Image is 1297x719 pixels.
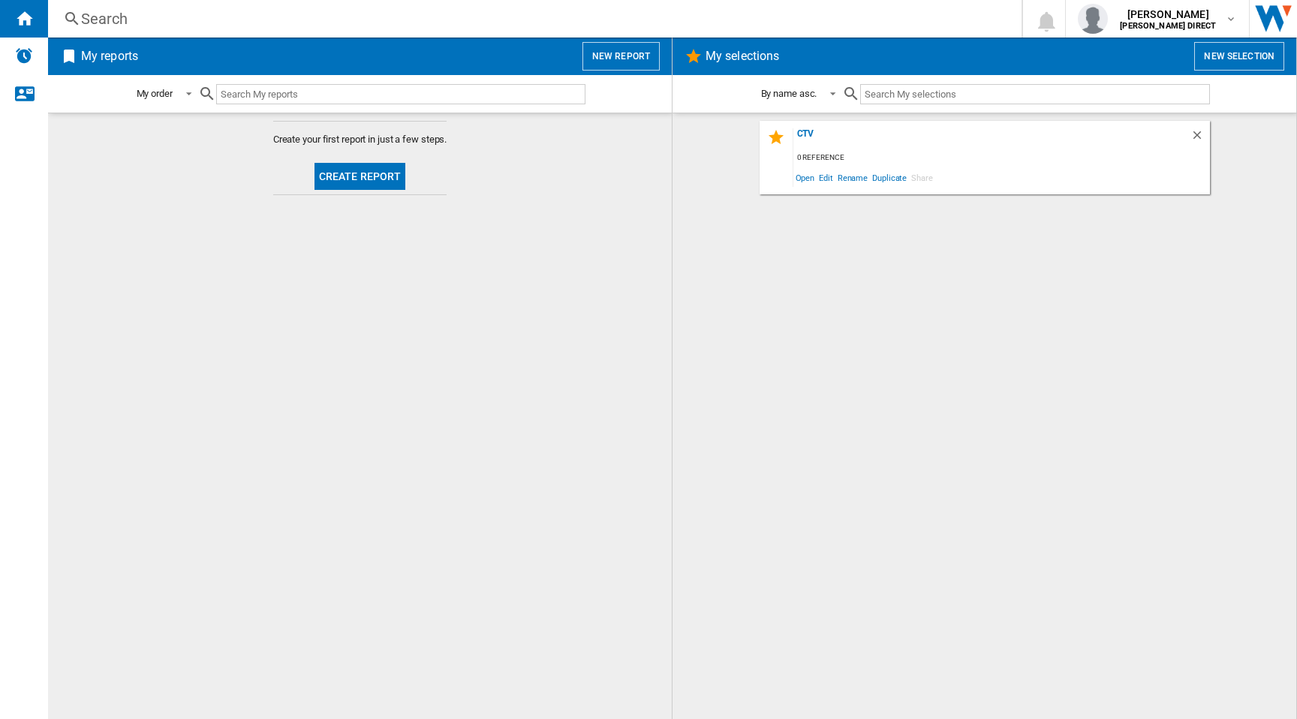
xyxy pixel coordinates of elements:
div: Search [81,8,983,29]
button: New selection [1194,42,1284,71]
div: By name asc. [761,88,817,99]
span: Create your first report in just a few steps. [273,133,447,146]
div: Delete [1190,128,1210,149]
span: Rename [835,167,870,188]
div: 0 reference [793,149,1210,167]
span: [PERSON_NAME] [1120,7,1216,22]
span: Edit [817,167,835,188]
b: [PERSON_NAME] DIRECT [1120,21,1216,31]
input: Search My selections [860,84,1209,104]
div: My order [137,88,173,99]
button: New report [582,42,660,71]
img: alerts-logo.svg [15,47,33,65]
h2: My selections [703,42,782,71]
span: Open [793,167,817,188]
button: Create report [314,163,406,190]
span: Duplicate [870,167,909,188]
span: Share [909,167,935,188]
input: Search My reports [216,84,585,104]
h2: My reports [78,42,141,71]
img: profile.jpg [1078,4,1108,34]
div: CTV [793,128,1190,149]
